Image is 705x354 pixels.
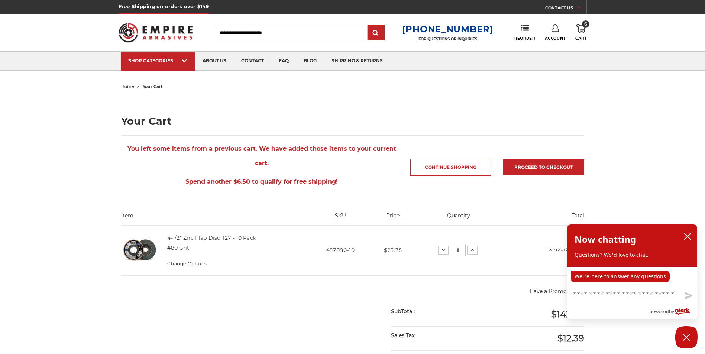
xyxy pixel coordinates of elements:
h2: Now chatting [575,232,636,247]
button: Send message [679,288,697,305]
span: Reorder [514,36,535,41]
a: Proceed to checkout [503,159,584,175]
a: Powered by Olark [649,305,697,319]
th: Total [504,212,584,225]
span: Cart [575,36,586,41]
input: Submit [369,26,384,40]
input: 4-1/2" Zirc Flap Disc T27 - 10 Pack Quantity: [450,244,466,256]
a: 4-1/2" Zirc Flap Disc T27 - 10 Pack [167,235,256,241]
span: powered [649,307,669,316]
strong: Sales Tax: [391,332,415,339]
a: Continue Shopping [410,159,491,176]
h1: Your Cart [121,116,584,126]
dd: #80 Grit [167,244,189,252]
a: [PHONE_NUMBER] [402,24,494,35]
span: your cart [143,84,163,89]
span: Account [545,36,566,41]
a: blog [296,52,324,71]
a: CONTACT US [545,4,586,14]
span: 6 [582,20,589,28]
span: by [669,307,674,316]
div: olark chatbox [567,224,698,319]
div: SHOP CATEGORIES [128,58,188,63]
a: Change Options [167,261,207,266]
a: faq [271,52,296,71]
img: Empire Abrasives [119,18,193,47]
span: $12.39 [557,333,584,344]
button: Have a Promo Code? [530,288,584,295]
a: shipping & returns [324,52,390,71]
span: 457080-10 [326,247,355,253]
span: Spend another $6.50 to qualify for free shipping! [185,178,338,185]
th: Quantity [413,212,504,225]
a: Reorder [514,24,535,40]
span: $142.50 [551,309,584,319]
p: Questions? We'd love to chat. [575,251,690,259]
th: Item [121,212,308,225]
div: chat [567,266,697,285]
div: SubTotal: [391,302,488,321]
button: close chatbox [682,231,693,242]
p: We're here to answer any questions [571,270,670,282]
th: SKU [308,212,373,225]
span: $23.75 [384,247,402,253]
img: 4-1/2" Zirc Flap Disc T27 - 10 Pack [121,232,158,269]
a: contact [234,52,271,71]
a: home [121,84,134,89]
p: FOR QUESTIONS OR INQUIRIES [402,37,494,42]
button: Close Chatbox [675,326,698,348]
th: Price [373,212,413,225]
strong: $142.50 [549,246,569,253]
span: You left some items from a previous cart. We have added those items to your current cart. [121,141,402,170]
a: about us [195,52,234,71]
a: 6 Cart [575,24,586,41]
